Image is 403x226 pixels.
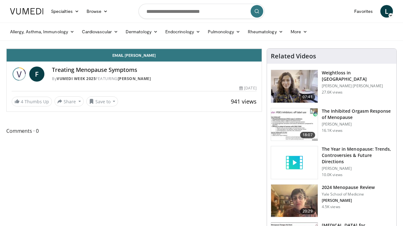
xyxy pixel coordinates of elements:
p: [PERSON_NAME] [322,166,393,171]
a: [PERSON_NAME] [118,76,151,81]
button: Share [54,96,84,106]
a: Cardiovascular [78,25,122,38]
a: Pulmonology [204,25,244,38]
p: Yale School of Medicine [322,192,375,197]
a: 07:41 Weightloss in [GEOGRAPHIC_DATA] [PERSON_NAME] [PERSON_NAME] 27.6K views [271,70,393,103]
a: L [380,5,393,18]
img: 283c0f17-5e2d-42ba-a87c-168d447cdba4.150x105_q85_crop-smart_upscale.jpg [271,108,318,141]
a: Rheumatology [244,25,287,38]
a: 20:29 2024 Menopause Review Yale School of Medicine [PERSON_NAME] 4.5K views [271,184,393,218]
span: 18:07 [300,132,315,138]
a: Favorites [350,5,377,18]
span: 941 views [231,98,257,105]
div: [DATE] [239,85,256,91]
p: [PERSON_NAME] [322,198,375,203]
p: 16.1K views [322,128,343,133]
a: Allergy, Asthma, Immunology [6,25,78,38]
img: 692f135d-47bd-4f7e-b54d-786d036e68d3.150x105_q85_crop-smart_upscale.jpg [271,185,318,217]
span: 4 [21,99,23,105]
h4: Related Videos [271,52,316,60]
p: [PERSON_NAME] [322,122,393,127]
a: Specialties [47,5,83,18]
p: [PERSON_NAME] [PERSON_NAME] [322,83,393,89]
span: 07:41 [300,94,315,100]
a: Vumedi Week 2025 [57,76,96,81]
a: Browse [83,5,112,18]
img: Vumedi Week 2025 [12,67,27,82]
span: Comments 0 [6,127,262,135]
img: VuMedi Logo [10,8,43,14]
div: By FEATURING [52,76,257,82]
a: F [29,67,44,82]
h3: The Year in Menopause: Trends, Controversies & Future Directions [322,146,393,165]
img: 9983fed1-7565-45be-8934-aef1103ce6e2.150x105_q85_crop-smart_upscale.jpg [271,70,318,103]
a: Endocrinology [162,25,204,38]
a: 4 Thumbs Up [12,97,52,106]
h3: 2024 Menopause Review [322,184,375,191]
a: Email [PERSON_NAME] [7,49,262,62]
button: Save to [86,96,118,106]
h4: Treating Menopause Symptoms [52,67,257,73]
input: Search topics, interventions [139,4,264,19]
p: 27.6K views [322,90,343,95]
img: video_placeholder_short.svg [271,146,318,179]
a: The Year in Menopause: Trends, Controversies & Future Directions [PERSON_NAME] 10.0K views [271,146,393,179]
p: 10.0K views [322,172,343,177]
a: Dermatology [122,25,162,38]
p: 4.5K views [322,204,340,209]
h3: The Inhibited Orgasm Response of Menopause [322,108,393,121]
a: 18:07 The Inhibited Orgasm Response of Menopause [PERSON_NAME] 16.1K views [271,108,393,141]
a: More [287,25,311,38]
span: 20:29 [300,208,315,214]
h3: Weightloss in [GEOGRAPHIC_DATA] [322,70,393,82]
